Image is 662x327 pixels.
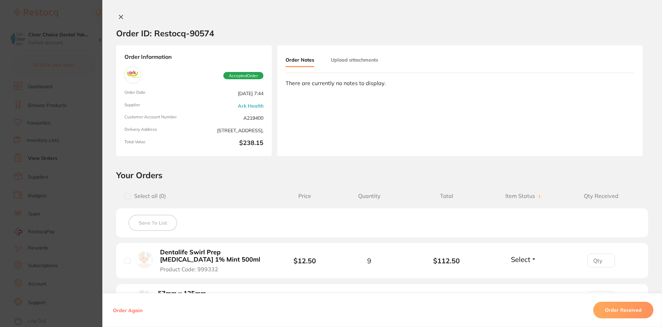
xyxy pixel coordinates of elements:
[124,139,191,148] span: Total Value
[562,193,640,199] span: Qty Received
[408,193,485,199] span: Total
[136,290,151,305] img: 57mm x 125mm
[279,193,330,199] span: Price
[158,290,206,297] b: 57mm x 125mm
[158,248,269,273] button: Dentalife Swirl Prep [MEDICAL_DATA] 1% Mint 500ml Product Code: 999332
[509,255,539,264] button: Select
[124,90,191,97] span: Order Date
[126,69,139,82] img: Ark Health
[511,292,530,301] span: Select
[587,291,615,305] input: Qty
[408,257,485,265] b: $112.50
[511,255,530,264] span: Select
[124,102,191,109] span: Supplier
[124,115,191,121] span: Customer Account Number
[367,257,371,265] span: 9
[136,252,153,269] img: Dentalife Swirl Prep Hydrogen Peroxide 1% Mint 500ml
[131,193,166,199] span: Select all ( 0 )
[293,256,316,265] b: $12.50
[509,292,539,301] button: Select
[124,127,191,134] span: Delivery Address
[197,139,263,148] b: $238.15
[593,302,653,318] button: Order Received
[160,249,267,263] b: Dentalife Swirl Prep [MEDICAL_DATA] 1% Mint 500ml
[129,215,177,231] button: Save To List
[238,103,263,109] a: Ark Health
[197,90,263,97] span: [DATE] 7:44
[156,290,225,307] button: 57mm x 125mm Product Code: 711340
[197,127,263,134] span: [STREET_ADDRESS],
[111,307,144,313] button: Order Again
[116,28,214,38] h2: Order ID: Restocq- 90574
[330,193,408,199] span: Quantity
[124,54,263,61] strong: Order Information
[286,80,634,86] div: There are currently no notes to display.
[286,54,314,67] button: Order Notes
[197,115,263,121] span: A219400
[587,254,615,267] input: Qty
[160,266,218,272] span: Product Code: 999332
[223,72,263,80] span: Accepted Order
[116,170,648,180] h2: Your Orders
[331,54,378,66] button: Upload attachments
[485,193,563,199] span: Item Status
